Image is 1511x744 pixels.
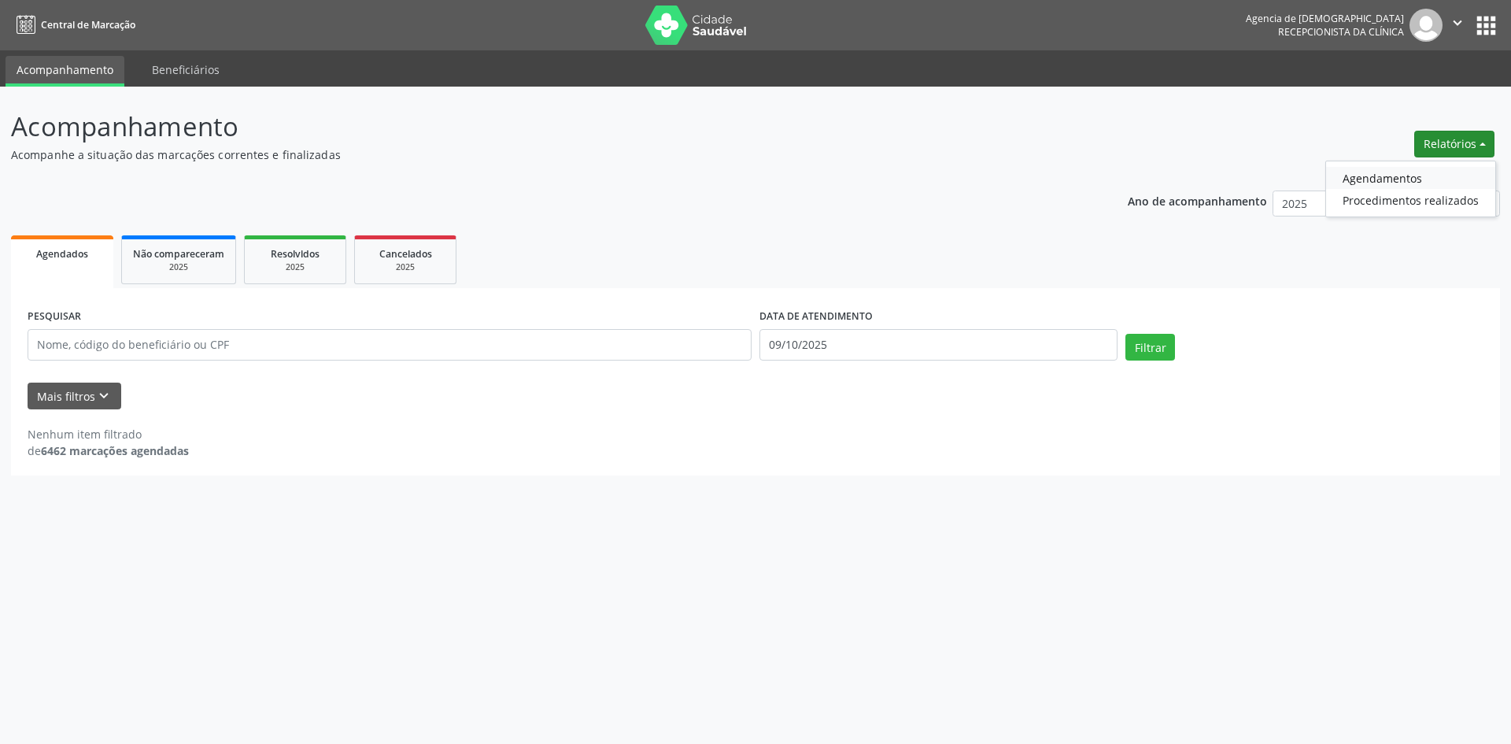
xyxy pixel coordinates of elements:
span: Cancelados [379,247,432,261]
span: Agendados [36,247,88,261]
i:  [1449,14,1466,31]
button: Filtrar [1125,334,1175,361]
div: Nenhum item filtrado [28,426,189,442]
a: Beneficiários [141,56,231,83]
span: Recepcionista da clínica [1278,25,1404,39]
button: Relatórios [1414,131,1494,157]
img: img [1409,9,1443,42]
p: Acompanhamento [11,107,1053,146]
label: PESQUISAR [28,305,81,329]
span: Resolvidos [271,247,320,261]
span: Não compareceram [133,247,224,261]
input: Selecione um intervalo [759,329,1118,361]
a: Procedimentos realizados [1326,189,1495,211]
label: DATA DE ATENDIMENTO [759,305,873,329]
a: Acompanhamento [6,56,124,87]
div: de [28,442,189,459]
p: Acompanhe a situação das marcações correntes e finalizadas [11,146,1053,163]
button: Mais filtroskeyboard_arrow_down [28,383,121,410]
a: Agendamentos [1326,167,1495,189]
p: Ano de acompanhamento [1128,191,1267,210]
button:  [1443,9,1472,42]
div: 2025 [256,261,334,273]
i: keyboard_arrow_down [95,387,113,405]
button: apps [1472,12,1500,39]
a: Central de Marcação [11,12,135,38]
input: Nome, código do beneficiário ou CPF [28,329,752,361]
div: 2025 [366,261,445,273]
ul: Relatórios [1325,161,1496,217]
div: 2025 [133,261,224,273]
div: Agencia de [DEMOGRAPHIC_DATA] [1246,12,1404,25]
strong: 6462 marcações agendadas [41,443,189,458]
span: Central de Marcação [41,18,135,31]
